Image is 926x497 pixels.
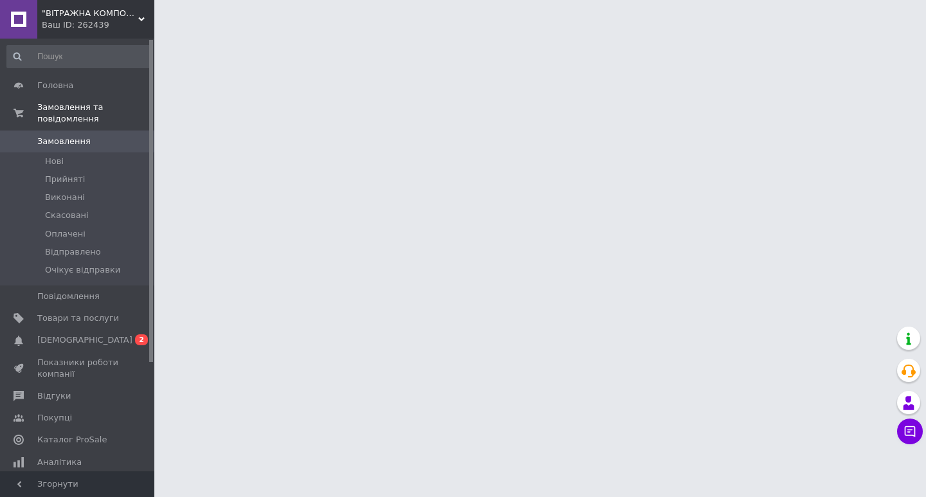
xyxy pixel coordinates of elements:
[37,357,119,380] span: Показники роботи компанії
[42,8,138,19] span: "ВІТРАЖНА КОМПОЗИЦІЯ"
[45,174,85,185] span: Прийняті
[37,102,154,125] span: Замовлення та повідомлення
[45,156,64,167] span: Нові
[37,456,82,468] span: Аналітика
[45,246,101,258] span: Відправлено
[6,45,152,68] input: Пошук
[45,264,120,276] span: Очікує відправки
[37,390,71,402] span: Відгуки
[37,80,73,91] span: Головна
[37,291,100,302] span: Повідомлення
[897,419,923,444] button: Чат з покупцем
[135,334,148,345] span: 2
[45,192,85,203] span: Виконані
[45,210,89,221] span: Скасовані
[37,312,119,324] span: Товари та послуги
[37,334,132,346] span: [DEMOGRAPHIC_DATA]
[37,434,107,446] span: Каталог ProSale
[37,136,91,147] span: Замовлення
[45,228,86,240] span: Оплачені
[42,19,154,31] div: Ваш ID: 262439
[37,412,72,424] span: Покупці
